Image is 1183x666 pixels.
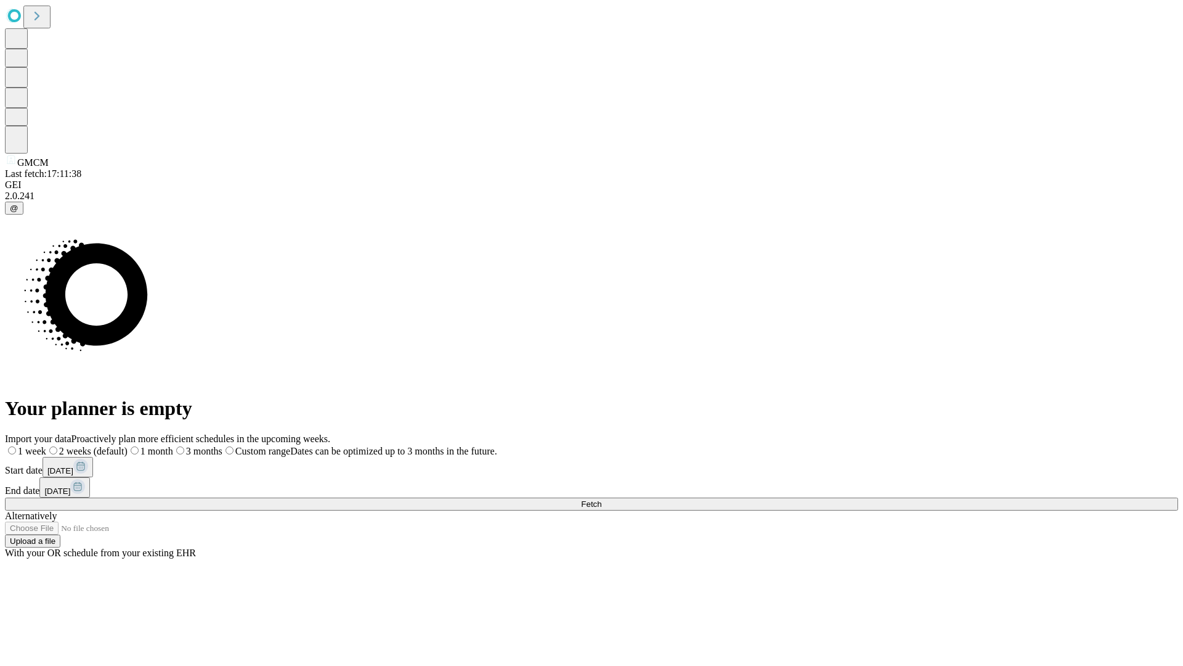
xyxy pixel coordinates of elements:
[5,191,1178,202] div: 2.0.241
[8,446,16,454] input: 1 week
[5,202,23,215] button: @
[235,446,290,456] span: Custom range
[290,446,497,456] span: Dates can be optimized up to 3 months in the future.
[581,499,601,509] span: Fetch
[5,179,1178,191] div: GEI
[18,446,46,456] span: 1 week
[131,446,139,454] input: 1 month
[5,434,71,444] span: Import your data
[43,457,93,477] button: [DATE]
[71,434,330,444] span: Proactively plan more efficient schedules in the upcoming weeks.
[47,466,73,475] span: [DATE]
[5,511,57,521] span: Alternatively
[186,446,222,456] span: 3 months
[5,535,60,548] button: Upload a file
[17,157,49,168] span: GMCM
[176,446,184,454] input: 3 months
[140,446,173,456] span: 1 month
[5,548,196,558] span: With your OR schedule from your existing EHR
[49,446,57,454] input: 2 weeks (default)
[5,397,1178,420] h1: Your planner is empty
[10,203,18,213] span: @
[39,477,90,498] button: [DATE]
[59,446,128,456] span: 2 weeks (default)
[5,168,81,179] span: Last fetch: 17:11:38
[5,457,1178,477] div: Start date
[5,477,1178,498] div: End date
[44,487,70,496] span: [DATE]
[5,498,1178,511] button: Fetch
[226,446,234,454] input: Custom rangeDates can be optimized up to 3 months in the future.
